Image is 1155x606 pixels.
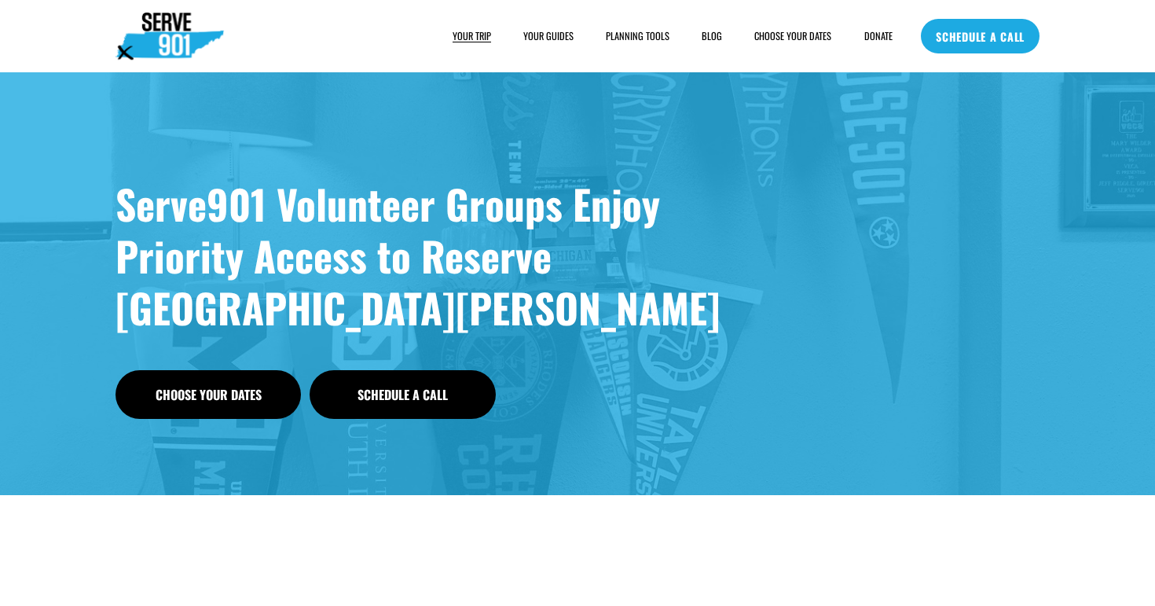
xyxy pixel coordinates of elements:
a: Schedule a Call [310,370,495,419]
a: YOUR GUIDES [523,28,574,44]
a: folder dropdown [453,28,491,44]
a: BLOG [702,28,722,44]
strong: Serve901 Volunteer Groups Enjoy Priority Access to Reserve [GEOGRAPHIC_DATA][PERSON_NAME] [115,174,720,337]
a: Choose Your Dates [115,370,301,419]
span: YOUR TRIP [453,29,491,42]
span: PLANNING TOOLS [606,29,669,42]
a: CHOOSE YOUR DATES [754,28,831,44]
img: Serve901 [115,13,224,60]
a: DONATE [864,28,893,44]
a: SCHEDULE A CALL [921,19,1039,53]
a: folder dropdown [606,28,669,44]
